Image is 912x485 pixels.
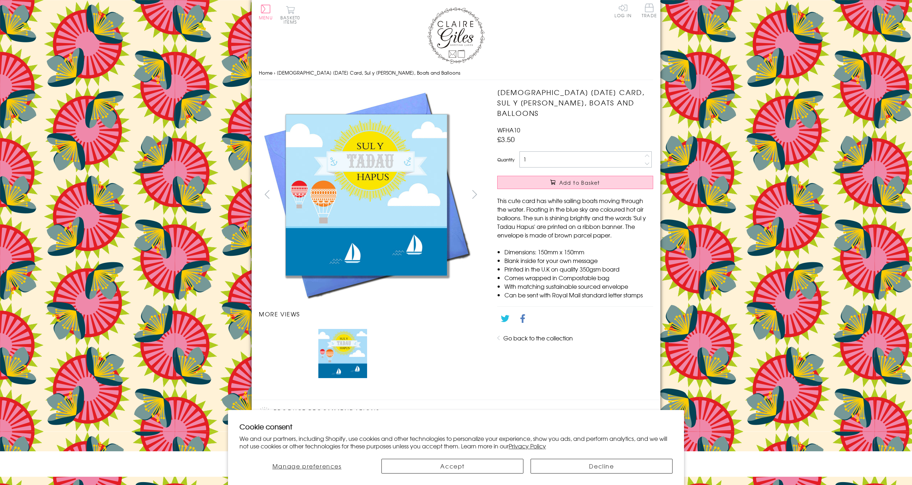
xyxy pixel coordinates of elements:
[504,248,653,256] li: Dimensions: 150mm x 150mm
[497,134,515,144] span: £3.50
[497,156,514,163] label: Quantity
[642,4,657,19] a: Trade
[239,459,374,474] button: Manage preferences
[259,325,483,381] ul: Carousel Pagination
[467,186,483,202] button: next
[642,4,657,18] span: Trade
[381,459,523,474] button: Accept
[504,273,653,282] li: Comes wrapped in Compostable bag
[239,435,673,450] p: We and our partners, including Shopify, use cookies and other technologies to personalize your ex...
[315,325,371,381] li: Carousel Page 2
[259,14,273,21] span: Menu
[239,422,673,432] h2: Cookie consent
[259,66,653,80] nav: breadcrumbs
[280,6,300,24] button: Basket0 items
[259,407,653,418] h2: Product recommendations
[614,4,632,18] a: Log In
[531,459,673,474] button: Decline
[559,179,600,186] span: Add to Basket
[497,126,520,134] span: WFHA10
[272,462,342,470] span: Manage preferences
[274,69,275,76] span: ›
[259,87,474,302] img: Welsh Father's Day Card, Sul y Tadau Hapus, Boats and Balloons
[504,291,653,299] li: Can be sent with Royal Mail standard letter stamps
[504,282,653,291] li: With matching sustainable sourced envelope
[427,7,485,64] img: Claire Giles Greetings Cards
[259,5,273,20] button: Menu
[504,256,653,265] li: Blank inside for your own message
[497,176,653,189] button: Add to Basket
[259,186,275,202] button: prev
[259,325,315,381] li: Carousel Page 1 (Current Slide)
[259,69,272,76] a: Home
[318,329,367,378] img: Welsh Father's Day Card, Sul y Tadau Hapus, Boats and Balloons
[259,310,483,318] h3: More views
[509,442,546,450] a: Privacy Policy
[503,334,573,342] a: Go back to the collection
[504,265,653,273] li: Printed in the U.K on quality 350gsm board
[284,14,300,25] span: 0 items
[277,69,460,76] span: [DEMOGRAPHIC_DATA] [DATE] Card, Sul y [PERSON_NAME], Boats and Balloons
[497,196,653,239] p: This cute card has white sailing boats moving through the water. Floating in the blue sky are col...
[497,87,653,118] h1: [DEMOGRAPHIC_DATA] [DATE] Card, Sul y [PERSON_NAME], Boats and Balloons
